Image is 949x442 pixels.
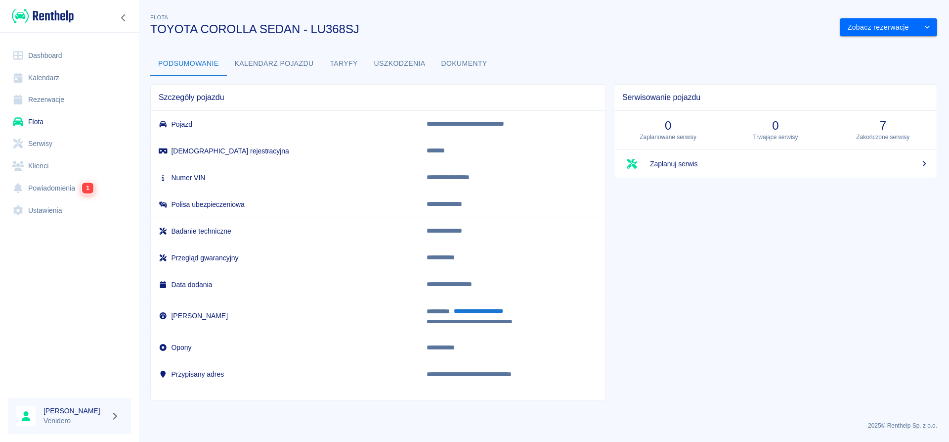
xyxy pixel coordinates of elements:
[722,111,829,149] a: 0Trwające serwisy
[8,177,131,199] a: Powiadomienia1
[8,89,131,111] a: Rezerwacje
[622,133,714,142] p: Zaplanowane serwisy
[8,8,74,24] a: Renthelp logo
[150,14,168,20] span: Flota
[730,133,821,142] p: Trwające serwisy
[159,146,411,156] h6: [DEMOGRAPHIC_DATA] rejestracyjna
[8,45,131,67] a: Dashboard
[159,199,411,209] h6: Polisa ubezpieczeniowa
[150,22,832,36] h3: TOYOTA COROLLA SEDAN - LU368SJ
[159,253,411,263] h6: Przegląd gwarancyjny
[8,67,131,89] a: Kalendarz
[159,280,411,290] h6: Data dodania
[730,119,821,133] h3: 0
[8,133,131,155] a: Serwisy
[366,52,433,76] button: Uszkodzenia
[82,183,93,194] span: 1
[917,18,937,37] button: drop-down
[43,416,107,426] p: Venidero
[159,311,411,321] h6: [PERSON_NAME]
[12,8,74,24] img: Renthelp logo
[159,226,411,236] h6: Badanie techniczne
[837,119,929,133] h3: 7
[322,52,366,76] button: Taryfy
[150,52,227,76] button: Podsumowanie
[8,199,131,222] a: Ustawienia
[433,52,495,76] button: Dokumenty
[116,11,131,24] button: Zwiń nawigację
[159,369,411,379] h6: Przypisany adres
[150,421,937,430] p: 2025 © Renthelp Sp. z o.o.
[159,93,598,102] span: Szczegóły pojazdu
[650,159,929,169] span: Zaplanuj serwis
[227,52,322,76] button: Kalendarz pojazdu
[614,150,937,178] a: Zaplanuj serwis
[159,343,411,352] h6: Opony
[43,406,107,416] h6: [PERSON_NAME]
[837,133,929,142] p: Zakończone serwisy
[8,155,131,177] a: Klienci
[159,173,411,183] h6: Numer VIN
[159,119,411,129] h6: Pojazd
[840,18,917,37] button: Zobacz rezerwacje
[829,111,937,149] a: 7Zakończone serwisy
[614,111,722,149] a: 0Zaplanowane serwisy
[8,111,131,133] a: Flota
[622,93,929,102] span: Serwisowanie pojazdu
[622,119,714,133] h3: 0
